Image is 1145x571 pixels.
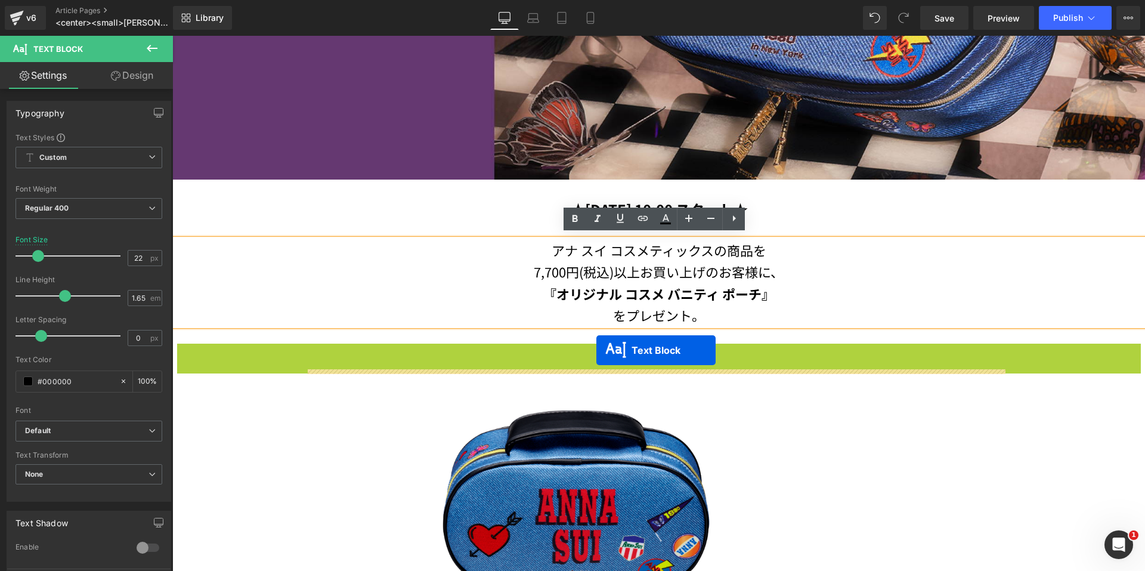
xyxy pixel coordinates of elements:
[1039,6,1112,30] button: Publish
[25,203,69,212] b: Regular 400
[16,185,162,193] div: Font Weight
[55,18,170,27] span: <center><small>[PERSON_NAME] COSMETICS <br>NOVELTY FAIR</small></center>
[16,511,68,528] div: Text Shadow
[490,6,519,30] a: Desktop
[89,62,175,89] a: Design
[38,375,114,388] input: Color
[16,276,162,284] div: Line Height
[576,6,605,30] a: Mobile
[398,163,575,184] b: ★[DATE] 10:00 スタート★
[16,236,48,244] div: Font Size
[5,6,46,30] a: v6
[892,6,915,30] button: Redo
[973,6,1034,30] a: Preview
[33,44,83,54] span: Text Block
[173,6,232,30] a: New Library
[16,132,162,142] div: Text Styles
[25,426,51,436] i: Default
[196,13,224,23] span: Library
[25,470,44,479] b: None
[16,406,162,415] div: Font
[133,371,162,392] div: %
[1104,530,1133,559] iframe: Intercom live chat
[150,254,160,262] span: px
[39,153,67,163] b: Custom
[371,248,602,267] strong: 『オリジナル コスメ バニティ ポーチ』
[16,316,162,324] div: Letter Spacing
[547,6,576,30] a: Tablet
[519,6,547,30] a: Laptop
[16,356,162,364] div: Text Color
[16,542,125,555] div: Enable
[988,12,1020,24] span: Preview
[16,101,64,118] div: Typography
[55,6,193,16] a: Article Pages
[16,451,162,459] div: Text Transform
[934,12,954,24] span: Save
[150,334,160,342] span: px
[1129,530,1138,540] span: 1
[863,6,887,30] button: Undo
[150,294,160,302] span: em
[24,10,39,26] div: v6
[1053,13,1083,23] span: Publish
[1116,6,1140,30] button: More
